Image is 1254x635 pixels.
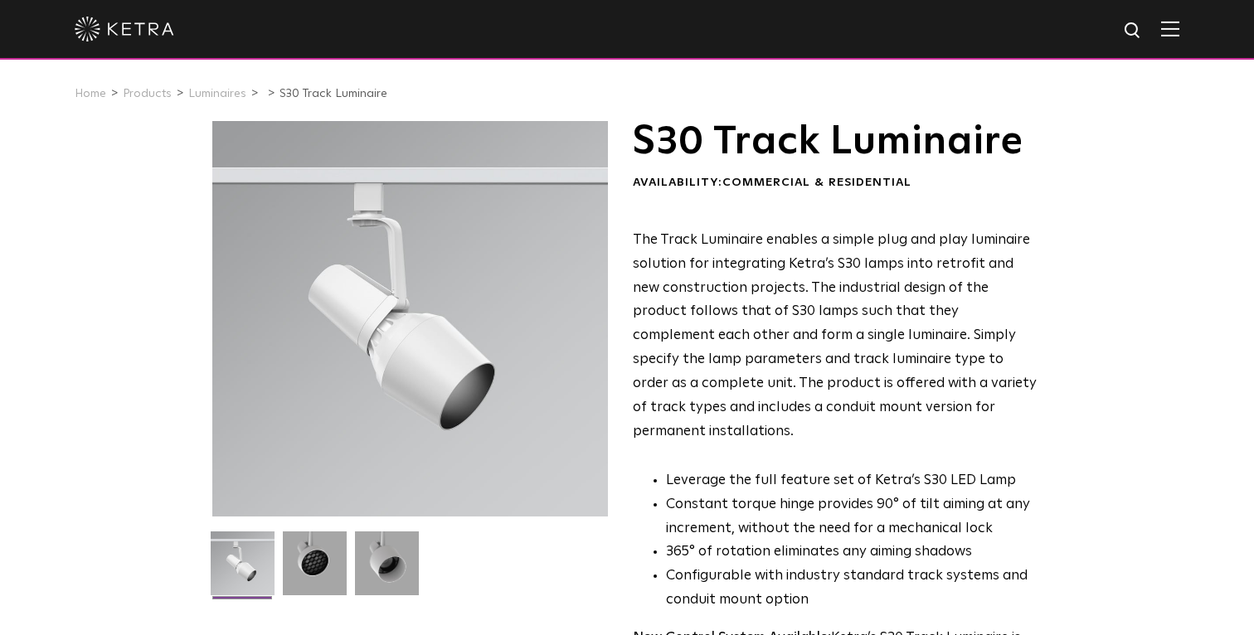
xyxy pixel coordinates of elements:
img: ketra-logo-2019-white [75,17,174,41]
span: The Track Luminaire enables a simple plug and play luminaire solution for integrating Ketra’s S30... [633,233,1037,439]
li: Configurable with industry standard track systems and conduit mount option [666,565,1037,613]
img: 9e3d97bd0cf938513d6e [355,531,419,608]
img: search icon [1123,21,1144,41]
a: Products [123,88,172,99]
div: Availability: [633,175,1037,191]
a: Home [75,88,106,99]
li: Leverage the full feature set of Ketra’s S30 LED Lamp [666,469,1037,493]
img: S30-Track-Luminaire-2021-Web-Square [211,531,275,608]
li: 365° of rotation eliminates any aiming shadows [666,540,1037,565]
span: Commercial & Residential [722,177,911,188]
a: Luminaires [188,88,246,99]
h1: S30 Track Luminaire [633,121,1037,162]
a: S30 Track Luminaire [279,88,387,99]
img: Hamburger%20Nav.svg [1161,21,1179,36]
img: 3b1b0dc7630e9da69e6b [283,531,347,608]
li: Constant torque hinge provides 90° of tilt aiming at any increment, without the need for a mechan... [666,493,1037,541]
